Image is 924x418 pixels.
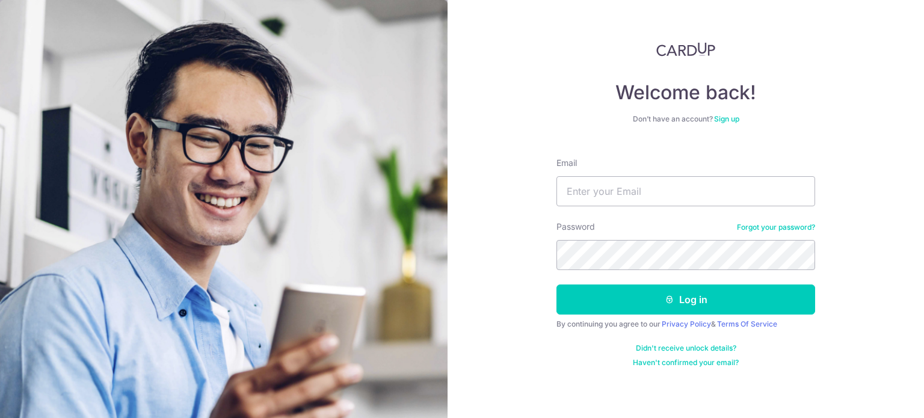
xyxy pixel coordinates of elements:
[714,114,739,123] a: Sign up
[556,221,595,233] label: Password
[633,358,739,367] a: Haven't confirmed your email?
[556,114,815,124] div: Don’t have an account?
[656,42,715,57] img: CardUp Logo
[737,223,815,232] a: Forgot your password?
[717,319,777,328] a: Terms Of Service
[662,319,711,328] a: Privacy Policy
[556,319,815,329] div: By continuing you agree to our &
[556,176,815,206] input: Enter your Email
[556,157,577,169] label: Email
[636,343,736,353] a: Didn't receive unlock details?
[556,284,815,315] button: Log in
[556,81,815,105] h4: Welcome back!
